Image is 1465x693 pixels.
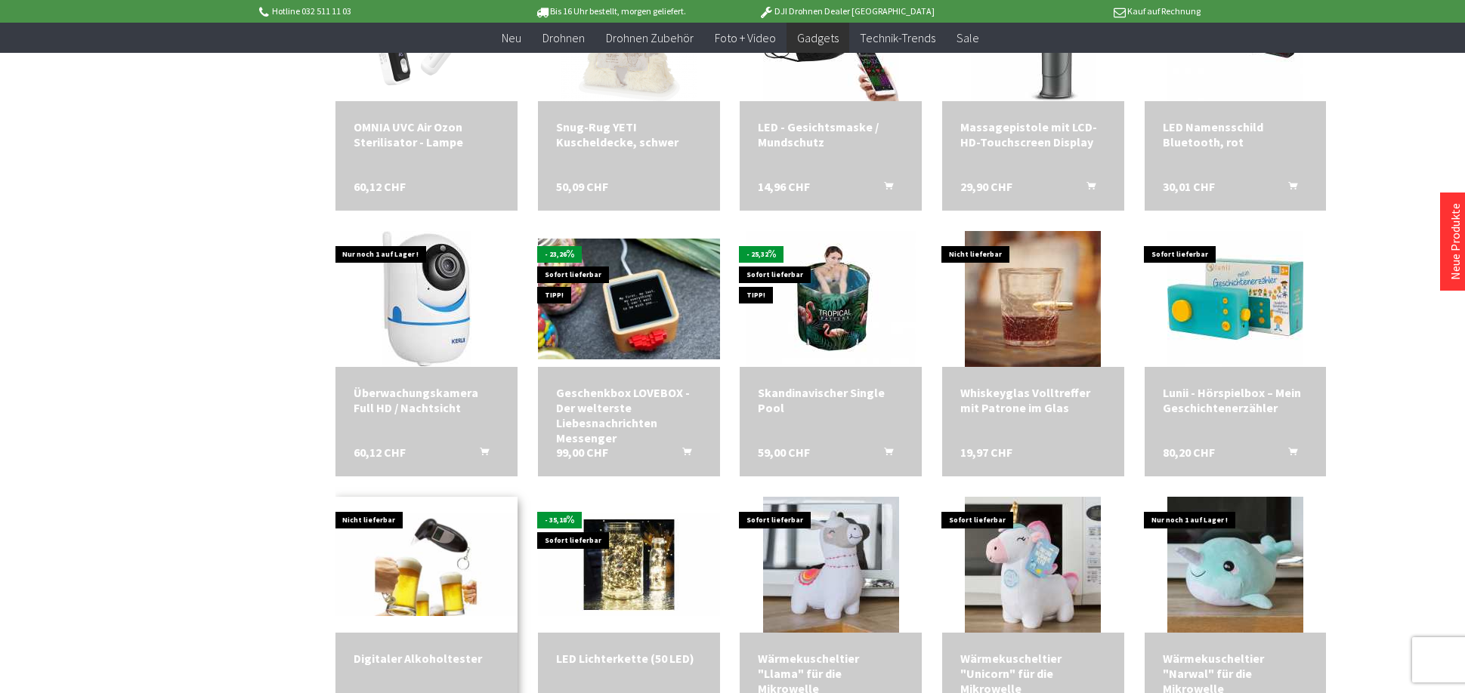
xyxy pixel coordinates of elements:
p: Kauf auf Rechnung [965,2,1201,20]
div: Skandinavischer Single Pool [758,385,904,415]
a: Whiskeyglas Volltreffer mit Patrone im Glas 19,97 CHF [960,385,1106,415]
a: Geschenkbox LOVEBOX - Der welterste Liebesnachrichten Messenger 99,00 CHF In den Warenkorb [556,385,702,445]
span: 19,97 CHF [960,445,1012,460]
a: Digitaler Alkoholtester 30,01 CHF [354,651,499,666]
div: LED - Gesichtsmaske / Mundschutz [758,119,904,149]
button: In den Warenkorb [866,179,902,199]
img: Überwachungskamera Full HD / Nachtsicht [382,231,471,367]
div: Whiskeyglas Volltreffer mit Patrone im Glas [960,385,1106,415]
span: Drohnen Zubehör [606,30,694,45]
a: Snug-Rug YETI Kuscheldecke, schwer 50,09 CHF [556,119,702,149]
a: Lunii - Hörspielbox – Mein Geschichtenerzähler 80,20 CHF In den Warenkorb [1163,385,1309,415]
div: Lunii - Hörspielbox – Mein Geschichtenerzähler [1163,385,1309,415]
button: In den Warenkorb [1068,179,1105,199]
img: Lunii - Hörspielbox – Mein Geschichtenerzähler [1167,231,1303,367]
span: Foto + Video [715,30,776,45]
div: LED Namensschild Bluetooth, rot [1163,119,1309,149]
span: 59,00 CHF [758,445,810,460]
span: 30,01 CHF [1163,179,1215,194]
div: Digitaler Alkoholtester [354,651,499,666]
p: Hotline 032 511 11 03 [257,2,493,20]
span: Gadgets [797,30,839,45]
img: Wärmekuscheltier "Unicorn" für die Mikrowelle [965,497,1101,633]
div: LED Lichterkette (50 LED) [556,651,702,666]
div: Überwachungskamera Full HD / Nachtsicht [354,385,499,415]
span: Sale [957,30,979,45]
a: Drohnen Zubehör [595,23,704,54]
a: Sale [946,23,990,54]
a: LED Lichterkette (50 LED) 12,90 CHF In den Warenkorb [556,651,702,666]
span: 29,90 CHF [960,179,1012,194]
img: Geschenkbox LOVEBOX - Der welterste Liebesnachrichten Messenger [538,239,720,360]
button: In den Warenkorb [462,445,498,464]
img: Wärmekuscheltier "Llama" für die Mikrowelle [763,497,899,633]
a: Drohnen [532,23,595,54]
a: LED - Gesichtsmaske / Mundschutz 14,96 CHF In den Warenkorb [758,119,904,149]
span: 80,20 CHF [1163,445,1215,460]
a: Gadgets [787,23,849,54]
a: Neu [491,23,532,54]
img: Skandinavischer Single Pool [746,231,916,367]
span: Neu [502,30,521,45]
p: DJI Drohnen Dealer [GEOGRAPHIC_DATA] [728,2,964,20]
div: OMNIA UVC Air Ozon Sterilisator - Lampe [354,119,499,149]
img: Wärmekuscheltier "Narwal" für die Mikrowelle [1167,497,1303,633]
span: 60,12 CHF [354,179,406,194]
button: In den Warenkorb [664,445,700,464]
span: 60,12 CHF [354,445,406,460]
img: LED Lichterkette (50 LED) [538,513,720,616]
div: Snug-Rug YETI Kuscheldecke, schwer [556,119,702,149]
a: Foto + Video [704,23,787,54]
span: 50,09 CHF [556,179,608,194]
a: Technik-Trends [849,23,946,54]
button: In den Warenkorb [1270,445,1306,464]
div: Massagepistole mit LCD-HD-Touchscreen Display [960,119,1106,149]
a: OMNIA UVC Air Ozon Sterilisator - Lampe 60,12 CHF [354,119,499,149]
a: Überwachungskamera Full HD / Nachtsicht 60,12 CHF In den Warenkorb [354,385,499,415]
span: Technik-Trends [860,30,935,45]
button: In den Warenkorb [866,445,902,464]
img: Alkoholtester [335,513,518,616]
span: 99,00 CHF [556,445,608,460]
img: Whiskeyglas Volltreffer mit Patrone im Glas [965,231,1101,367]
span: Drohnen [542,30,585,45]
a: LED Namensschild Bluetooth, rot 30,01 CHF In den Warenkorb [1163,119,1309,149]
a: Neue Produkte [1448,203,1463,280]
a: Massagepistole mit LCD-HD-Touchscreen Display 29,90 CHF In den Warenkorb [960,119,1106,149]
button: In den Warenkorb [1270,179,1306,199]
div: Geschenkbox LOVEBOX - Der welterste Liebesnachrichten Messenger [556,385,702,445]
p: Bis 16 Uhr bestellt, morgen geliefert. [493,2,728,20]
span: 14,96 CHF [758,179,810,194]
a: Skandinavischer Single Pool 59,00 CHF In den Warenkorb [758,385,904,415]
